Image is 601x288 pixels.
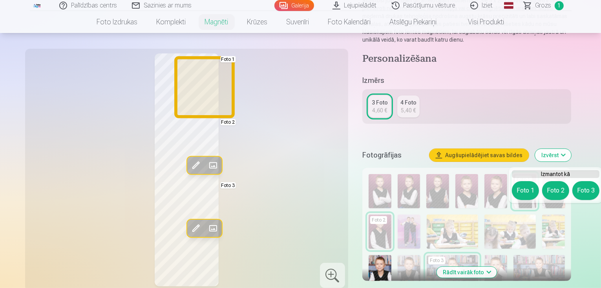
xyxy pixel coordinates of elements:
[572,181,599,200] button: Foto 3
[512,181,539,200] button: Foto 1
[535,1,552,10] span: Grozs
[446,11,514,33] a: Visi produkti
[277,11,319,33] a: Suvenīri
[542,181,569,200] button: Foto 2
[362,75,572,86] h5: Izmērs
[372,106,387,114] div: 4,60 €
[512,170,599,178] h6: Izmantot kā
[372,99,388,106] div: 3 Foto
[33,3,42,8] img: /fa1
[369,95,391,117] a: 3 Foto4,60 €
[535,149,571,161] button: Izvērst
[400,99,416,106] div: 4 Foto
[555,1,564,10] span: 1
[429,149,529,161] button: Augšupielādējiet savas bildes
[147,11,195,33] a: Komplekti
[401,106,416,114] div: 5,40 €
[195,11,238,33] a: Magnēti
[319,11,380,33] a: Foto kalendāri
[397,95,420,117] a: 4 Foto5,40 €
[362,150,424,161] h5: Fotogrāfijas
[362,53,572,66] h4: Personalizēšana
[437,267,497,278] button: Rādīt vairāk foto
[238,11,277,33] a: Krūzes
[88,11,147,33] a: Foto izdrukas
[380,11,446,33] a: Atslēgu piekariņi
